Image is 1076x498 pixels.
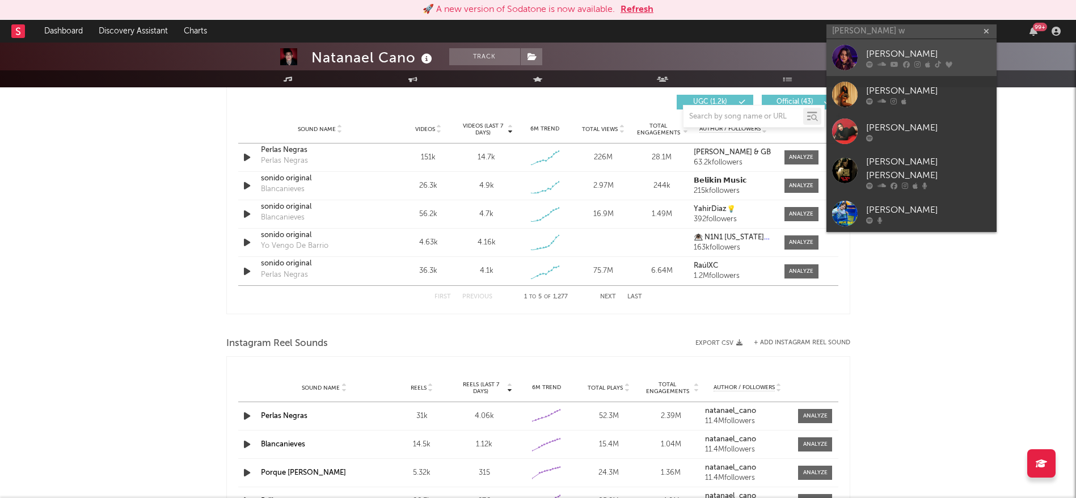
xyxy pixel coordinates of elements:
div: 1.04M [643,439,699,450]
div: 52.3M [580,411,637,422]
div: 163k followers [694,244,773,252]
a: 𝗕𝗲𝗹𝗶𝗸𝗶𝗻 𝗠𝘂𝘀𝗶𝗰 [694,177,773,185]
span: Total Views [582,126,618,133]
button: + Add Instagram Reel Sound [754,340,850,346]
div: 11.4M followers [705,446,790,454]
div: 36.3k [402,265,455,277]
span: Instagram Reel Sounds [226,337,328,351]
strong: 👁️⃤ N1N1 [US_STATE]🦥 [694,234,773,241]
div: 75.7M [577,265,630,277]
a: YahirDiaz💡 [694,205,773,213]
div: Blancanieves [261,184,305,195]
div: 226M [577,152,630,163]
button: Next [600,294,616,300]
div: 392 followers [694,216,773,223]
a: 👁️⃤ N1N1 [US_STATE]🦥 [694,234,773,242]
a: RaúlXC [694,262,773,270]
div: 31k [394,411,450,422]
div: 215k followers [694,187,773,195]
span: to [529,294,536,299]
div: Perlas Negras [261,145,379,156]
span: Author / Followers [714,384,775,391]
div: 1.36M [643,467,699,479]
a: sonido original [261,201,379,213]
div: 28.1M [635,152,688,163]
div: 315 [456,467,513,479]
div: 4.63k [402,237,455,248]
button: Official(43) [762,95,838,109]
span: Sound Name [302,385,340,391]
div: [PERSON_NAME] [866,121,991,134]
button: UGC(1.2k) [677,95,753,109]
a: [PERSON_NAME] [826,195,997,232]
strong: 𝗕𝗲𝗹𝗶𝗸𝗶𝗻 𝗠𝘂𝘀𝗶𝗰 [694,177,747,184]
div: 6M Trend [518,125,571,133]
a: [PERSON_NAME] [PERSON_NAME] [826,150,997,195]
button: Track [449,48,520,65]
strong: natanael_cano [705,436,756,443]
div: 11.4M followers [705,474,790,482]
button: Last [627,294,642,300]
div: 🚀 A new version of Sodatone is now available. [423,3,615,16]
span: Videos (last 7 days) [460,123,506,136]
strong: [PERSON_NAME] & GB [694,149,771,156]
div: 6.64M [635,265,688,277]
a: Charts [176,20,215,43]
div: 16.9M [577,209,630,220]
div: 4.9k [479,180,494,192]
a: Discovery Assistant [91,20,176,43]
a: natanael_cano [705,464,790,472]
span: Total Plays [588,385,623,391]
div: 99 + [1033,23,1047,31]
div: 2.97M [577,180,630,192]
div: [PERSON_NAME] [PERSON_NAME] [866,155,991,183]
span: of [544,294,551,299]
div: 14.5k [394,439,450,450]
div: [PERSON_NAME] [866,47,991,61]
a: [PERSON_NAME] & GB [694,149,773,157]
div: [PERSON_NAME] [866,203,991,217]
div: Blancanieves [261,212,305,223]
div: 24.3M [580,467,637,479]
strong: YahirDiaz💡 [694,205,736,213]
input: Search by song name or URL [683,112,803,121]
div: [PERSON_NAME] [866,84,991,98]
div: 26.3k [402,180,455,192]
button: 99+ [1029,27,1037,36]
span: Total Engagements [643,381,693,395]
button: Previous [462,294,492,300]
div: 63.2k followers [694,159,773,167]
div: Perlas Negras [261,155,308,167]
div: 56.2k [402,209,455,220]
div: 15.4M [580,439,637,450]
a: [PERSON_NAME] [826,39,997,76]
div: 1.49M [635,209,688,220]
div: 4.06k [456,411,513,422]
button: First [434,294,451,300]
div: 151k [402,152,455,163]
strong: natanael_cano [705,407,756,415]
div: 14.7k [478,152,495,163]
div: 5.32k [394,467,450,479]
a: Perlas Negras [261,412,307,420]
div: 1.2M followers [694,272,773,280]
div: 4.7k [479,209,493,220]
div: sonido original [261,258,379,269]
span: Total Engagements [635,123,681,136]
div: + Add Instagram Reel Sound [742,340,850,346]
a: sonido original [261,173,379,184]
div: 244k [635,180,688,192]
a: Porque [PERSON_NAME] [261,469,346,476]
div: 1 5 1,277 [515,290,577,304]
span: UGC ( 1.2k ) [684,99,736,105]
span: Official ( 43 ) [769,99,821,105]
a: sonido original [261,230,379,241]
a: natanael_cano [705,407,790,415]
a: [PERSON_NAME] [826,76,997,113]
div: Perlas Negras [261,269,308,281]
div: 1.12k [456,439,513,450]
span: Reels (last 7 days) [456,381,506,395]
